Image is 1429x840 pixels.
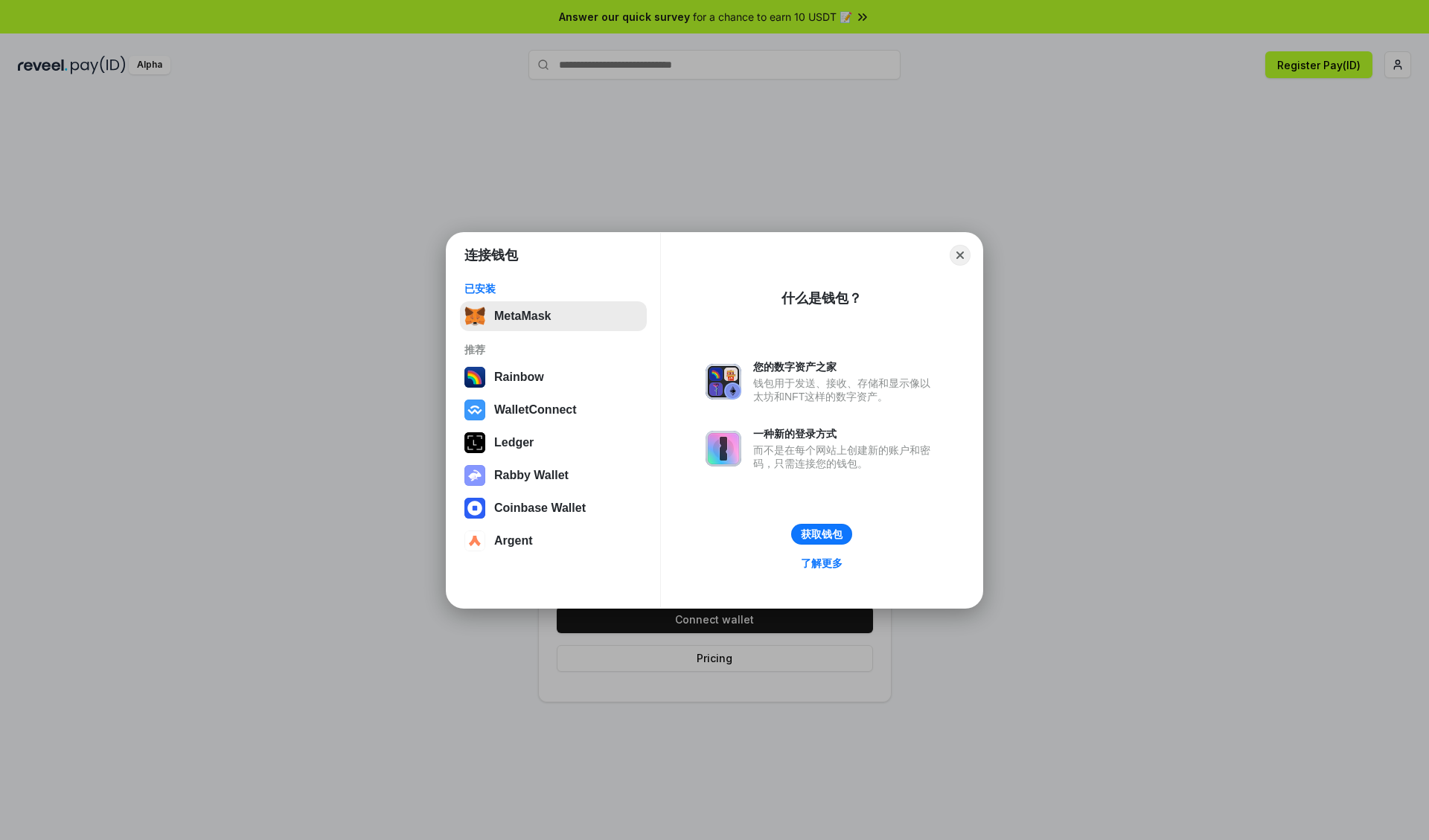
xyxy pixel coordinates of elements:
[801,528,843,541] div: 获取钱包
[753,360,938,373] div: 您的数字资产之家
[706,431,741,467] img: svg+xml,%3Csvg%20xmlns%3D%22http%3A%2F%2Fwww.w3.org%2F2000%2Fsvg%22%20fill%3D%22none%22%20viewBox...
[753,376,938,403] div: 钱包用于发送、接收、存储和显示像以太坊和NFT这样的数字资产。
[494,403,577,417] div: WalletConnect
[753,427,938,440] div: 一种新的登录方式
[464,400,485,420] img: svg+xml,%3Csvg%20width%3D%2228%22%20height%3D%2228%22%20viewBox%3D%220%200%2028%2028%22%20fill%3D...
[464,432,485,453] img: svg+xml,%3Csvg%20xmlns%3D%22http%3A%2F%2Fwww.w3.org%2F2000%2Fsvg%22%20width%3D%2228%22%20height%3...
[460,493,647,523] button: Coinbase Wallet
[464,306,485,327] img: svg+xml,%3Csvg%20fill%3D%22none%22%20height%3D%2233%22%20viewBox%3D%220%200%2035%2033%22%20width%...
[460,526,647,556] button: Argent
[464,343,642,356] div: 推荐
[494,501,586,515] div: Coinbase Wallet
[801,557,843,570] div: 了解更多
[494,436,534,449] div: Ledger
[494,310,551,323] div: MetaMask
[494,469,569,482] div: Rabby Wallet
[464,498,485,519] img: svg+xml,%3Csvg%20width%3D%2228%22%20height%3D%2228%22%20viewBox%3D%220%200%2028%2028%22%20fill%3D...
[464,530,485,551] img: svg+xml,%3Csvg%20width%3D%2228%22%20height%3D%2228%22%20viewBox%3D%220%200%2028%2028%22%20fill%3D...
[460,395,647,425] button: WalletConnect
[464,367,485,388] img: svg+xml,%3Csvg%20width%3D%22120%22%20height%3D%22120%22%20viewBox%3D%220%200%20120%20120%22%20fil...
[791,524,852,545] button: 获取钱包
[494,534,533,548] div: Argent
[464,246,518,264] h1: 连接钱包
[464,465,485,486] img: svg+xml,%3Csvg%20xmlns%3D%22http%3A%2F%2Fwww.w3.org%2F2000%2Fsvg%22%20fill%3D%22none%22%20viewBox...
[494,371,544,384] div: Rainbow
[950,245,971,266] button: Close
[781,289,862,307] div: 什么是钱包？
[460,362,647,392] button: Rainbow
[753,443,938,470] div: 而不是在每个网站上创建新的账户和密码，只需连接您的钱包。
[460,461,647,490] button: Rabby Wallet
[460,301,647,331] button: MetaMask
[792,554,851,573] a: 了解更多
[706,364,741,400] img: svg+xml,%3Csvg%20xmlns%3D%22http%3A%2F%2Fwww.w3.org%2F2000%2Fsvg%22%20fill%3D%22none%22%20viewBox...
[460,428,647,458] button: Ledger
[464,282,642,295] div: 已安装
